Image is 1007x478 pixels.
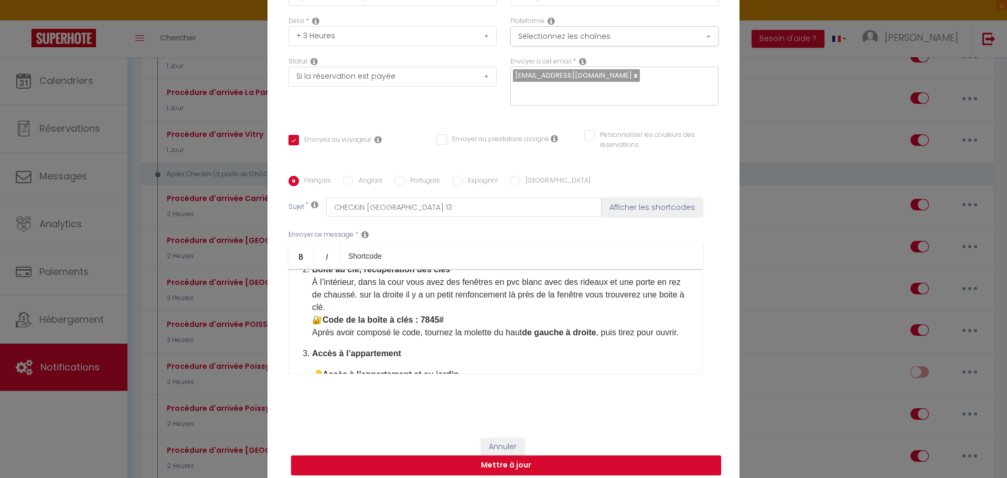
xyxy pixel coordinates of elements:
label: [GEOGRAPHIC_DATA] [520,176,591,187]
a: Shortcode [340,243,390,269]
i: Envoyer au voyageur [374,135,382,144]
strong: Code de la boîte à clés : 7845# [323,315,444,324]
button: Afficher les shortcodes [602,198,703,217]
label: Portugais [405,176,440,187]
button: Sélectionnez les chaînes [510,26,719,46]
div: ​ ​ ​ [288,269,703,374]
label: Espagnol [463,176,498,187]
button: Mettre à jour [291,455,721,475]
label: Statut [288,57,307,67]
i: Action Time [312,17,319,25]
strong: Boîte au clé, récupération des clés [312,265,450,274]
strong: Accès à l’appartement [312,349,401,358]
label: Délai [288,16,304,26]
label: Envoyer ce message [288,230,353,240]
button: Annuler [481,438,524,456]
strong: de gauche à droite [522,328,596,337]
label: Plateforme [510,16,544,26]
p: À l’intérieur, dans la cour vous avez des fenêtres en pvc blanc avec des rideaux et une porte en ... [312,263,692,339]
i: Recipient [579,57,586,66]
label: Anglais [353,176,382,187]
a: Bold [288,243,314,269]
i: Subject [311,200,318,209]
a: Italic [314,243,340,269]
label: Envoyer à cet email [510,57,571,67]
li: 🔑 Revenez , ouvrez-la, puis : vous accéderez à l’appartement avec la . Dans la , vous trouverez s... [312,347,692,444]
span: [EMAIL_ADDRESS][DOMAIN_NAME] [515,70,632,80]
i: Booking status [310,57,318,66]
strong: Accès à l’appartement et au jardin [323,370,459,379]
label: Sujet [288,202,304,213]
label: Français [299,176,331,187]
i: Message [361,230,369,239]
i: Action Channel [548,17,555,25]
i: Envoyer au prestataire si il est assigné [551,134,558,143]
